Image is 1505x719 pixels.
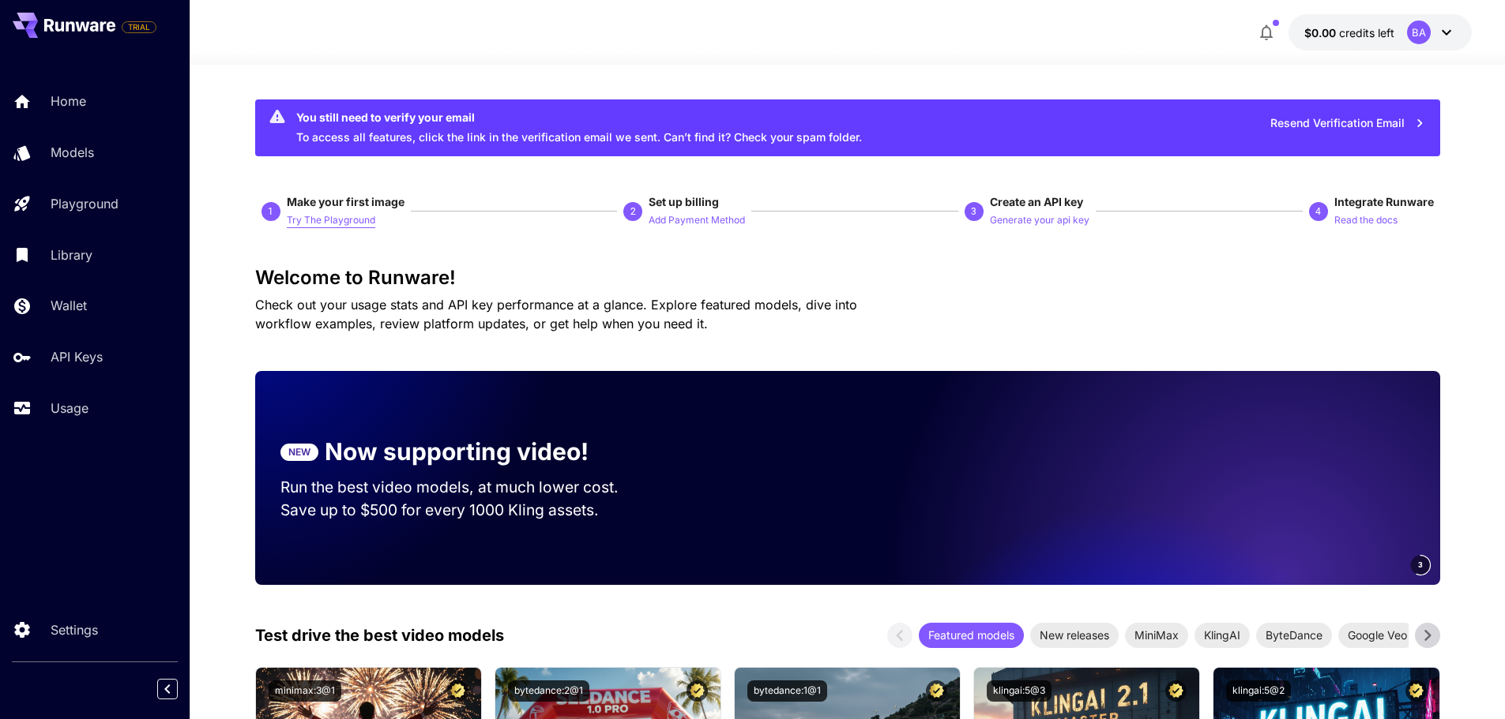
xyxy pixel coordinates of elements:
[687,680,708,702] button: Certified Model – Vetted for best performance and includes a commercial license.
[649,213,745,228] p: Add Payment Method
[649,195,719,208] span: Set up billing
[296,104,862,152] div: To access all features, click the link in the verification email we sent. Can’t find it? Check yo...
[51,620,98,639] p: Settings
[255,624,504,647] p: Test drive the best video models
[51,296,87,315] p: Wallet
[287,210,375,229] button: Try The Playground
[447,680,468,702] button: Certified Model – Vetted for best performance and includes a commercial license.
[1195,623,1250,648] div: KlingAI
[255,267,1440,289] h3: Welcome to Runware!
[1125,623,1188,648] div: MiniMax
[990,210,1089,229] button: Generate your api key
[1334,210,1398,229] button: Read the docs
[269,680,341,702] button: minimax:3@1
[919,623,1024,648] div: Featured models
[1338,627,1417,643] span: Google Veo
[1334,213,1398,228] p: Read the docs
[1315,204,1321,219] p: 4
[51,194,119,213] p: Playground
[987,680,1052,702] button: klingai:5@3
[926,680,947,702] button: Certified Model – Vetted for best performance and includes a commercial license.
[1262,107,1434,140] button: Resend Verification Email
[325,434,589,470] p: Now supporting video!
[649,210,745,229] button: Add Payment Method
[630,204,636,219] p: 2
[280,476,649,499] p: Run the best video models, at much lower cost.
[1334,195,1434,208] span: Integrate Runware
[1418,559,1423,571] span: 3
[122,21,156,33] span: TRIAL
[919,627,1024,643] span: Featured models
[1195,627,1250,643] span: KlingAI
[169,675,190,703] div: Collapse sidebar
[296,109,862,125] div: You still need to verify your email
[508,680,589,702] button: bytedance:2@1
[51,399,88,418] p: Usage
[1339,26,1394,39] span: credits left
[1030,623,1119,648] div: New releases
[1304,26,1339,39] span: $0.00
[287,213,375,228] p: Try The Playground
[51,143,94,162] p: Models
[157,679,178,699] button: Collapse sidebar
[1165,680,1187,702] button: Certified Model – Vetted for best performance and includes a commercial license.
[51,92,86,110] p: Home
[122,17,156,36] span: Add your payment card to enable full platform functionality.
[280,499,649,522] p: Save up to $500 for every 1000 Kling assets.
[1304,24,1394,41] div: $0.00
[1125,627,1188,643] span: MiniMax
[1405,680,1427,702] button: Certified Model – Vetted for best performance and includes a commercial license.
[1407,21,1431,44] div: BA
[1256,623,1332,648] div: ByteDance
[971,204,976,219] p: 3
[1256,627,1332,643] span: ByteDance
[287,195,404,208] span: Make your first image
[288,445,310,459] p: NEW
[1226,680,1291,702] button: klingai:5@2
[747,680,827,702] button: bytedance:1@1
[268,204,273,219] p: 1
[1030,627,1119,643] span: New releases
[990,213,1089,228] p: Generate your api key
[990,195,1083,208] span: Create an API key
[51,245,92,264] p: Library
[1289,14,1472,51] button: $0.00BA
[51,347,103,366] p: API Keys
[255,297,857,331] span: Check out your usage stats and API key performance at a glance. Explore featured models, dive int...
[1338,623,1417,648] div: Google Veo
